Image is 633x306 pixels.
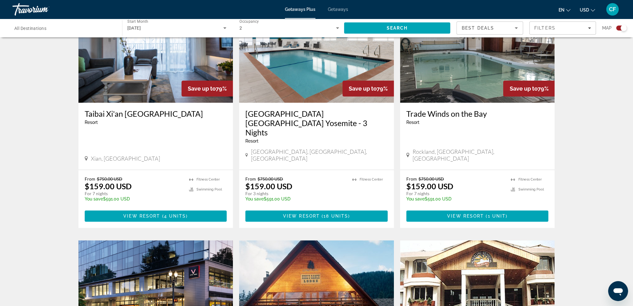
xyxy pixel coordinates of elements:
a: Taibai Xi'an [GEOGRAPHIC_DATA] [85,109,227,118]
span: View Resort [283,214,320,219]
span: Fitness Center [518,177,541,181]
span: View Resort [447,214,484,219]
p: $159.00 USD [245,181,292,191]
span: You save [406,196,425,201]
span: Filters [534,26,555,31]
span: Search [386,26,408,31]
span: Save up to [349,85,377,92]
span: All Destinations [14,26,46,31]
span: Xian, [GEOGRAPHIC_DATA] [91,155,160,162]
span: ( ) [160,214,188,219]
span: Save up to [509,85,537,92]
span: Resort [85,120,98,125]
p: For 7 nights [85,191,183,196]
input: Select destination [14,25,114,32]
a: [GEOGRAPHIC_DATA] [GEOGRAPHIC_DATA] Yosemite - 3 Nights [245,109,388,137]
img: Hampton Inn Oakhurst Yosemite - 3 Nights [239,3,394,103]
p: $591.00 USD [245,196,346,201]
button: Search [344,22,451,34]
span: Rockland, [GEOGRAPHIC_DATA], [GEOGRAPHIC_DATA] [413,148,549,162]
span: Best Deals [462,26,494,31]
a: Trade Winds on the Bay [406,109,549,118]
span: Map [602,24,612,32]
span: You save [245,196,264,201]
span: From [85,176,95,181]
span: en [559,7,565,12]
button: User Menu [604,3,621,16]
div: 79% [182,81,233,97]
span: 2 [239,26,242,31]
a: Getaways Plus [285,7,315,12]
span: 4 units [164,214,186,219]
span: From [245,176,256,181]
span: CF [609,6,616,12]
span: View Resort [123,214,160,219]
span: You save [85,196,103,201]
span: $750.00 USD [418,176,444,181]
p: For 3 nights [245,191,346,196]
button: Change currency [580,5,595,14]
span: Occupancy [239,19,259,24]
p: $159.00 USD [406,181,453,191]
img: Taibai Xi'an Hot Spring Hotel [78,3,233,103]
span: Save up to [188,85,216,92]
mat-select: Sort by [462,24,518,32]
span: 1 unit [488,214,506,219]
span: [GEOGRAPHIC_DATA], [GEOGRAPHIC_DATA], [GEOGRAPHIC_DATA] [251,148,388,162]
span: $750.00 USD [97,176,122,181]
span: Resort [406,120,419,125]
span: USD [580,7,589,12]
span: Fitness Center [360,177,383,181]
a: Travorium [12,1,75,17]
span: 18 units [324,214,348,219]
span: ( ) [320,214,350,219]
p: $591.00 USD [406,196,505,201]
div: 79% [503,81,555,97]
iframe: Button to launch messaging window [608,281,628,301]
span: ( ) [484,214,508,219]
img: Trade Winds on the Bay [400,3,555,103]
span: Swimming Pool [196,187,222,191]
a: Getaways [328,7,348,12]
span: $750.00 USD [257,176,283,181]
button: View Resort(1 unit) [406,210,549,222]
span: [DATE] [127,26,141,31]
span: Start Month [127,19,148,24]
span: Fitness Center [196,177,220,181]
span: From [406,176,417,181]
p: For 7 nights [406,191,505,196]
button: View Resort(4 units) [85,210,227,222]
button: Change language [559,5,570,14]
span: Resort [245,139,258,144]
p: $591.00 USD [85,196,183,201]
button: Filters [529,21,596,35]
div: 79% [342,81,394,97]
button: View Resort(18 units) [245,210,388,222]
span: Swimming Pool [518,187,544,191]
p: $159.00 USD [85,181,132,191]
